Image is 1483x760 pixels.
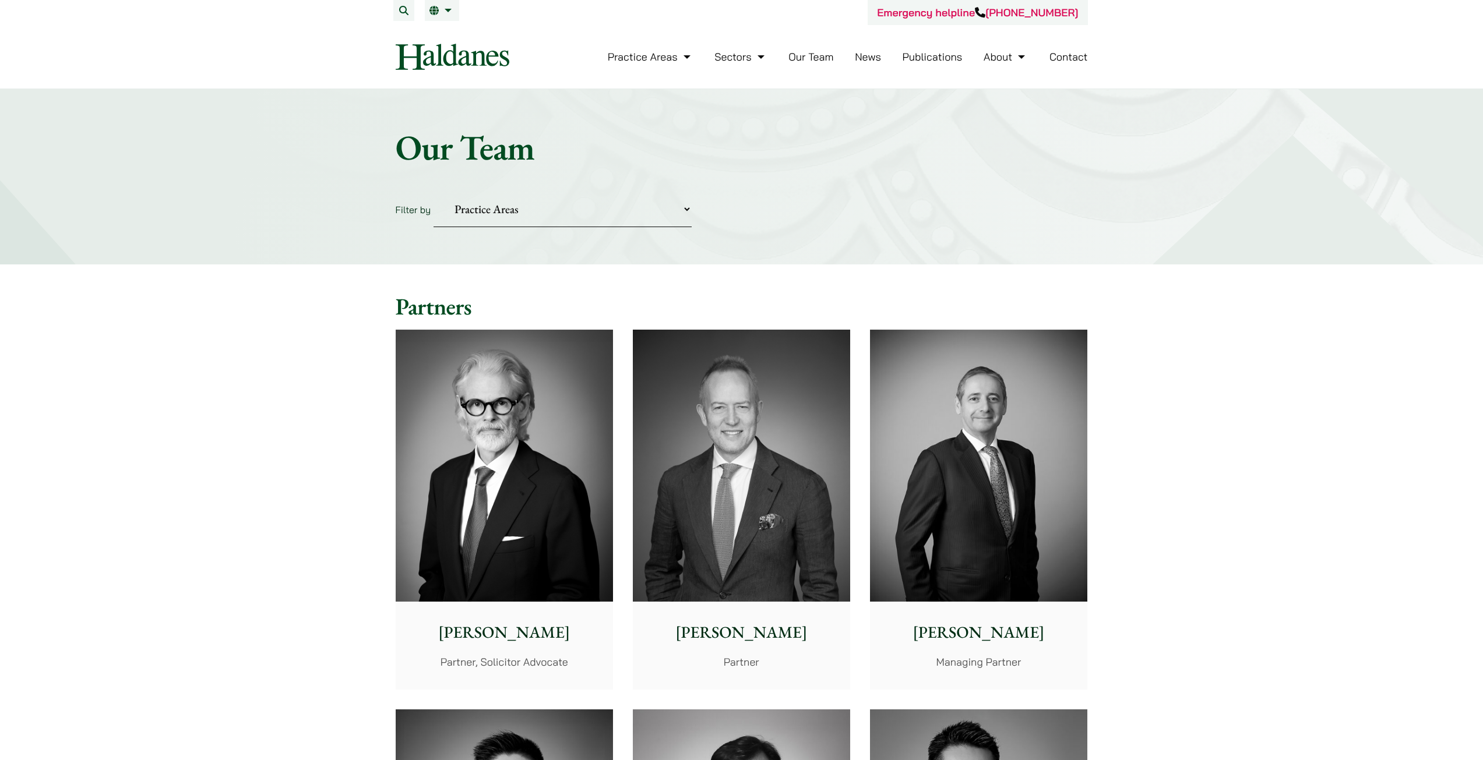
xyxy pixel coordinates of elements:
p: Partner, Solicitor Advocate [405,654,604,670]
a: Sectors [714,50,767,63]
a: Contact [1049,50,1088,63]
a: Emergency helpline[PHONE_NUMBER] [877,6,1078,19]
a: Our Team [788,50,833,63]
a: Practice Areas [608,50,693,63]
p: Managing Partner [879,654,1078,670]
a: [PERSON_NAME] Managing Partner [870,330,1087,690]
a: EN [429,6,455,15]
p: [PERSON_NAME] [879,620,1078,645]
a: [PERSON_NAME] Partner, Solicitor Advocate [396,330,613,690]
a: News [855,50,881,63]
h1: Our Team [396,126,1088,168]
p: [PERSON_NAME] [642,620,841,645]
p: [PERSON_NAME] [405,620,604,645]
a: Publications [903,50,963,63]
a: About [984,50,1028,63]
img: Logo of Haldanes [396,44,509,70]
label: Filter by [396,204,431,215]
p: Partner [642,654,841,670]
h2: Partners [396,292,1088,320]
a: [PERSON_NAME] Partner [633,330,850,690]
